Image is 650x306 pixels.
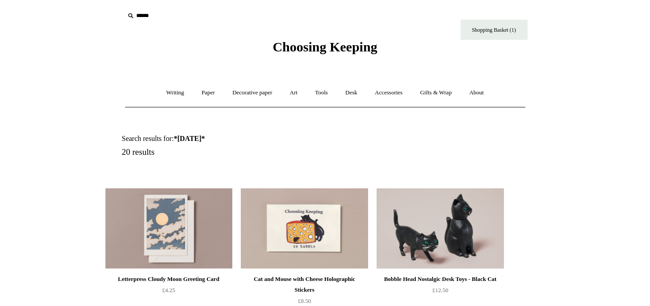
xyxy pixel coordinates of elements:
[241,188,368,269] img: Cat and Mouse with Cheese Holographic Stickers
[158,81,192,105] a: Writing
[337,81,365,105] a: Desk
[105,188,232,269] a: Letterpress Cloudy Moon Greeting Card Letterpress Cloudy Moon Greeting Card
[273,39,377,54] span: Choosing Keeping
[162,287,175,293] span: £4.25
[193,81,223,105] a: Paper
[224,81,280,105] a: Decorative paper
[122,134,335,143] h1: Search results for:
[307,81,336,105] a: Tools
[122,147,335,157] h5: 20 results
[412,81,460,105] a: Gifts & Wrap
[377,188,503,269] img: Bobble Head Nostalgic Desk Toys - Black Cat
[379,274,501,285] div: Bobble Head Nostalgic Desk Toys - Black Cat
[282,81,306,105] a: Art
[432,287,449,293] span: £12.50
[243,274,365,295] div: Cat and Mouse with Cheese Holographic Stickers
[108,274,230,285] div: Letterpress Cloudy Moon Greeting Card
[367,81,411,105] a: Accessories
[298,297,311,304] span: £8.50
[105,188,232,269] img: Letterpress Cloudy Moon Greeting Card
[273,47,377,53] a: Choosing Keeping
[461,20,528,40] a: Shopping Basket (1)
[377,188,503,269] a: Bobble Head Nostalgic Desk Toys - Black Cat Bobble Head Nostalgic Desk Toys - Black Cat
[461,81,492,105] a: About
[241,188,368,269] a: Cat and Mouse with Cheese Holographic Stickers Cat and Mouse with Cheese Holographic Stickers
